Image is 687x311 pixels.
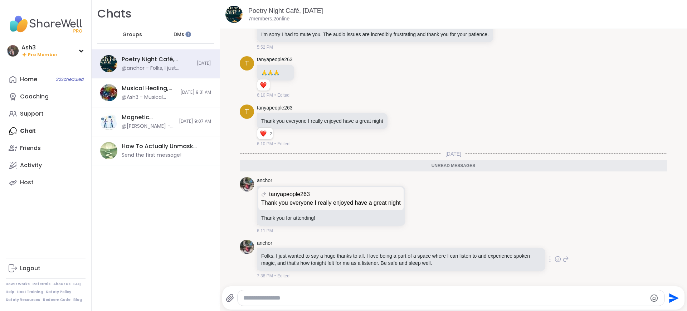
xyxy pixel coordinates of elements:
[185,31,191,37] iframe: Spotlight
[17,290,43,295] a: Host Training
[122,55,193,63] div: Poetry Night Café, [DATE]
[7,45,19,57] img: Ash3
[33,282,50,287] a: Referrals
[257,240,272,247] a: anchor
[274,92,276,98] span: •
[441,150,466,157] span: [DATE]
[28,52,58,58] span: Pro Member
[257,92,273,98] span: 6:10 PM
[243,295,647,302] textarea: Type your message
[6,290,14,295] a: Help
[122,152,181,159] div: Send the first message!
[20,161,42,169] div: Activity
[225,6,243,23] img: Poetry Night Café, Sep 09
[274,141,276,147] span: •
[6,297,40,302] a: Safety Resources
[257,273,273,279] span: 7:38 PM
[122,113,175,121] div: Magnetic Speaking Skills: Silence & Pacing, [DATE]
[665,290,681,306] button: Send
[122,65,193,72] div: @anchor - Folks, I just wanted to say a huge thanks to all. I love being a part of a space where ...
[122,142,207,150] div: How To Actually Unmask Your [MEDICAL_DATA], [DATE]
[257,56,293,63] a: tanyapeople263
[270,131,273,137] span: 2
[46,290,71,295] a: Safety Policy
[261,214,401,222] p: Thank you for attending!
[53,282,70,287] a: About Us
[100,84,117,101] img: Musical Healing, Sep 07
[277,141,289,147] span: Edited
[277,273,289,279] span: Edited
[261,31,489,38] p: I'm sorry I had to mute you. The audio issues are incredibly frustrating and thank you for your p...
[122,94,176,101] div: @Ash3 - Musical Healing playlist of all songs on YouTube! (I'll keep adding to this every week, s...
[650,294,658,302] button: Emoji picker
[6,71,86,88] a: Home22Scheduled
[6,174,86,191] a: Host
[267,70,273,76] span: 🙏
[6,157,86,174] a: Activity
[179,118,211,125] span: [DATE] 9:07 AM
[20,264,40,272] div: Logout
[122,123,175,130] div: @[PERSON_NAME] - Host Announcement: Hello friends. I see those of you who have registered for thi...
[20,93,49,101] div: Coaching
[20,144,41,152] div: Friends
[100,142,117,159] img: How To Actually Unmask Your Autism, Sep 11
[73,297,82,302] a: Blog
[257,44,273,50] span: 5:52 PM
[6,282,30,287] a: How It Works
[240,177,254,191] img: https://sharewell-space-live.sfo3.digitaloceanspaces.com/user-generated/bd698b57-9748-437a-a102-e...
[248,15,289,23] p: 7 members, 2 online
[257,177,272,184] a: anchor
[240,160,667,172] div: Unread messages
[240,240,254,254] img: https://sharewell-space-live.sfo3.digitaloceanspaces.com/user-generated/bd698b57-9748-437a-a102-e...
[6,260,86,277] a: Logout
[197,60,211,67] span: [DATE]
[43,297,70,302] a: Redeem Code
[122,84,176,92] div: Musical Healing, [DATE]
[277,92,289,98] span: Edited
[261,199,401,207] p: Thank you everyone I really enjoyed have a great night
[6,11,86,37] img: ShareWell Nav Logo
[21,44,58,52] div: Ash3
[259,82,267,88] button: Reactions: love
[20,179,34,186] div: Host
[269,190,310,199] span: tanyapeople263
[259,131,267,136] button: Reactions: love
[245,59,249,68] span: t
[73,282,81,287] a: FAQ
[248,7,323,14] a: Poetry Night Café, [DATE]
[257,79,270,91] div: Reaction list
[6,105,86,122] a: Support
[100,55,117,72] img: Poetry Night Café, Sep 09
[257,228,273,234] span: 6:11 PM
[274,273,276,279] span: •
[97,6,132,22] h1: Chats
[180,89,211,96] span: [DATE] 9:31 AM
[56,77,84,82] span: 22 Scheduled
[261,70,267,76] span: 🙏
[257,105,293,112] a: tanyapeople263
[6,88,86,105] a: Coaching
[174,31,184,38] span: DMs
[261,117,383,125] p: Thank you everyone I really enjoyed have a great night
[245,107,249,117] span: t
[261,252,541,267] p: Folks, I just wanted to say a huge thanks to all. I love being a part of a space where I can list...
[20,76,37,83] div: Home
[273,70,279,76] span: 🙏
[257,141,273,147] span: 6:10 PM
[20,110,44,118] div: Support
[122,31,142,38] span: Groups
[257,128,270,139] div: Reaction list
[100,113,117,130] img: Magnetic Speaking Skills: Silence & Pacing, Sep 11
[6,140,86,157] a: Friends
